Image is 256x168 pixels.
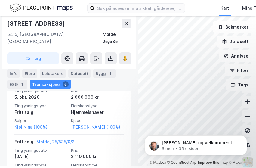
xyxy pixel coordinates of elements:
[71,153,124,160] div: 2 110 000 kr
[71,163,124,168] span: Eierskapstype
[22,69,37,78] div: Eiere
[217,36,254,48] button: Datasett
[7,69,20,78] div: Info
[14,148,67,153] span: Tinglysningsdato
[63,81,69,87] div: 6
[14,138,75,148] div: Fritt salg -
[14,118,67,123] span: Selger
[71,123,124,131] a: [PERSON_NAME] (100%)
[40,69,66,78] div: Leietakere
[225,64,254,76] button: Filter
[14,94,67,101] div: 5. okt. 2020
[93,69,116,78] div: Bygg
[71,89,124,94] span: Pris
[7,52,59,64] button: Tag
[9,38,111,58] div: message notification from Simen, 35 u siden. Hei og velkommen til Newsec Maps, Henrik Om det er d...
[213,21,254,33] button: Bokmerker
[71,94,124,101] div: 2 000 000 kr
[71,103,124,108] span: Eierskapstype
[30,80,71,89] div: Transaksjoner
[36,139,75,144] a: Molde, 25/535/0/2
[14,103,67,108] span: Tinglysningstype
[7,80,27,89] div: ESG
[14,153,67,160] div: [DATE]
[14,109,67,116] div: Fritt salg
[71,109,124,116] div: Hjemmelshaver
[68,69,91,78] div: Datasett
[26,48,104,54] p: Message from Simen, sent 35 u siden
[136,98,256,165] iframe: Intercom notifications melding
[19,81,25,87] div: 1
[7,31,103,45] div: 6415, [GEOGRAPHIC_DATA], [GEOGRAPHIC_DATA]
[14,163,67,168] span: Tinglysningstype
[71,118,124,123] span: Kjøper
[221,5,229,12] div: Kart
[71,148,124,153] span: Pris
[10,3,73,13] img: logo.f888ab2527a4732fd821a326f86c7f29.svg
[226,79,254,91] button: Tags
[103,31,131,45] div: Molde, 25/535
[14,43,23,53] img: Profile image for Simen
[14,123,67,131] a: Kjøl Nina (100%)
[14,89,67,94] span: Tinglysningsdato
[95,4,185,13] input: Søk på adresse, matrikkel, gårdeiere, leietakere eller personer
[7,19,66,28] div: [STREET_ADDRESS]
[219,50,254,62] button: Analyse
[107,70,113,76] div: 1
[26,43,103,72] span: [PERSON_NAME] og velkommen til Newsec Maps, [PERSON_NAME] det er du lurer på så er det bare å ta ...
